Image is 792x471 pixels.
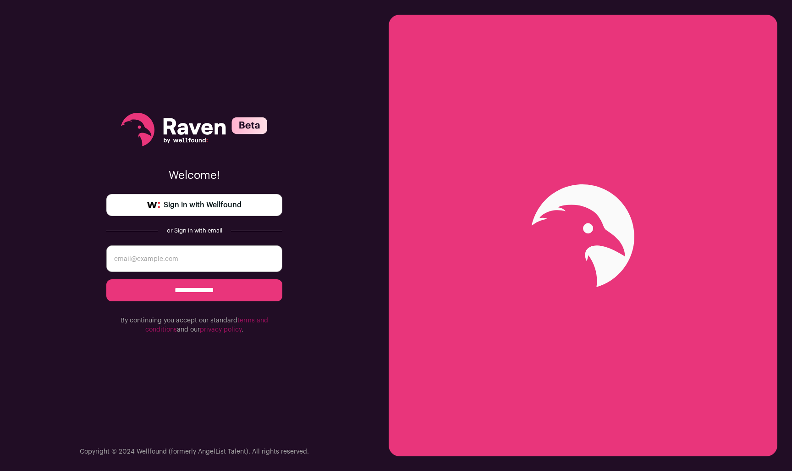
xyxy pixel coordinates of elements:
[106,194,282,216] a: Sign in with Wellfound
[165,227,224,234] div: or Sign in with email
[200,327,242,333] a: privacy policy
[106,245,282,272] input: email@example.com
[164,199,242,211] span: Sign in with Wellfound
[106,168,282,183] p: Welcome!
[106,316,282,334] p: By continuing you accept our standard and our .
[147,202,160,208] img: wellfound-symbol-flush-black-fb3c872781a75f747ccb3a119075da62bfe97bd399995f84a933054e44a575c4.png
[80,447,309,456] p: Copyright © 2024 Wellfound (formerly AngelList Talent). All rights reserved.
